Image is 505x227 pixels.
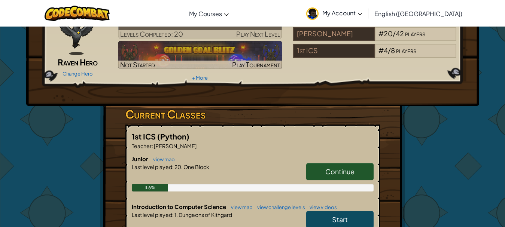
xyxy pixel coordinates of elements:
[306,7,319,20] img: avatar
[183,163,209,170] span: One Block
[322,9,362,17] span: My Account
[120,60,155,69] span: Not Started
[58,10,95,55] img: raven-paper-doll.png
[118,41,282,69] img: Golden Goal
[132,142,152,149] span: Teacher
[378,29,384,38] span: #
[325,167,355,176] span: Continue
[293,44,375,58] div: 1st ICS
[405,29,425,38] span: players
[396,29,404,38] span: 42
[306,204,337,210] a: view videos
[132,203,227,210] span: Introduction to Computer Science
[152,142,153,149] span: :
[132,163,172,170] span: Last level played
[185,3,232,24] a: My Courses
[118,41,282,69] a: Not StartedPlay Tournament
[132,211,172,218] span: Last level played
[132,155,149,162] span: Junior
[63,71,93,77] a: Change Hero
[45,6,110,21] img: CodeCombat logo
[189,10,222,18] span: My Courses
[58,57,98,67] span: Raven Hero
[125,106,380,123] h3: Current Classes
[132,184,168,191] div: 11.6%
[178,211,232,218] span: Dungeons of Kithgard
[293,34,457,43] a: [PERSON_NAME]#20/42players
[384,46,388,55] span: 4
[157,132,189,141] span: (Python)
[132,132,157,141] span: 1st ICS
[371,3,466,24] a: English ([GEOGRAPHIC_DATA])
[153,142,197,149] span: [PERSON_NAME]
[174,163,183,170] span: 20.
[149,156,175,162] a: view map
[374,10,462,18] span: English ([GEOGRAPHIC_DATA])
[391,46,395,55] span: 8
[384,29,393,38] span: 20
[172,163,174,170] span: :
[172,211,174,218] span: :
[293,27,375,41] div: [PERSON_NAME]
[236,30,280,38] span: Play Next Level
[227,204,253,210] a: view map
[120,30,183,38] span: Levels Completed: 20
[302,1,366,25] a: My Account
[293,51,457,59] a: 1st ICS#4/8players
[388,46,391,55] span: /
[192,75,208,81] a: + More
[378,46,384,55] span: #
[174,211,178,218] span: 1.
[332,215,348,224] span: Start
[396,46,416,55] span: players
[393,29,396,38] span: /
[232,60,280,69] span: Play Tournament
[253,204,305,210] a: view challenge levels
